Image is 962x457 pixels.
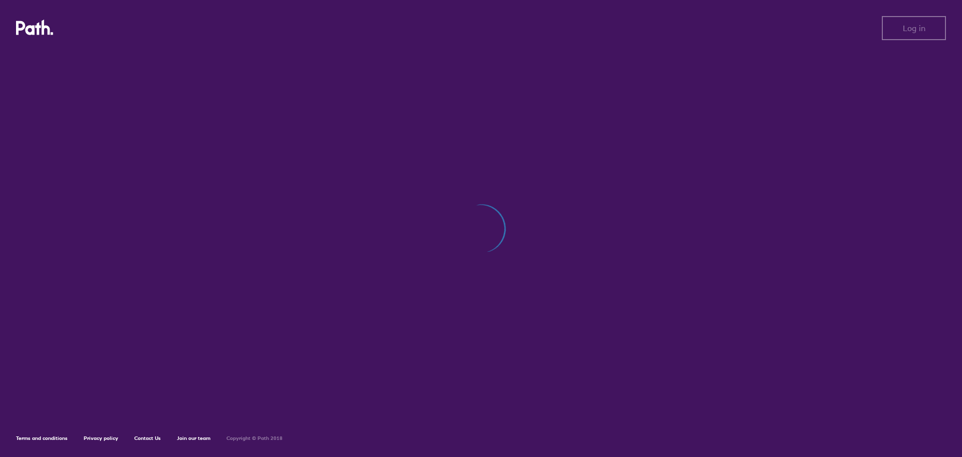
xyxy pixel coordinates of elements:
[84,435,118,441] a: Privacy policy
[903,24,925,33] span: Log in
[882,16,946,40] button: Log in
[177,435,210,441] a: Join our team
[16,435,68,441] a: Terms and conditions
[134,435,161,441] a: Contact Us
[226,435,283,441] h6: Copyright © Path 2018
